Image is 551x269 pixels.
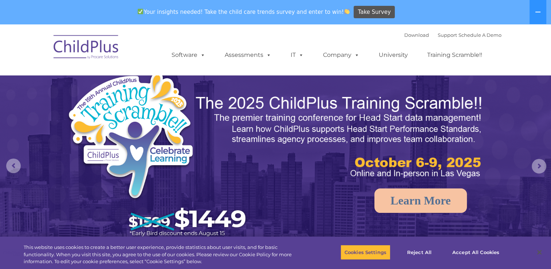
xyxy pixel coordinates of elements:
[397,245,442,260] button: Reject All
[354,6,395,19] a: Take Survey
[358,6,391,19] span: Take Survey
[283,48,311,62] a: IT
[344,9,350,14] img: 👏
[374,188,467,213] a: Learn More
[138,9,143,14] img: ✅
[316,48,367,62] a: Company
[135,5,353,19] span: Your insights needed! Take the child care trends survey and enter to win!
[420,48,489,62] a: Training Scramble!!
[404,32,429,38] a: Download
[448,245,503,260] button: Accept All Cookies
[101,78,132,83] span: Phone number
[24,244,303,265] div: This website uses cookies to create a better user experience, provide statistics about user visit...
[50,30,123,66] img: ChildPlus by Procare Solutions
[217,48,279,62] a: Assessments
[164,48,213,62] a: Software
[404,32,501,38] font: |
[101,48,123,54] span: Last name
[438,32,457,38] a: Support
[371,48,415,62] a: University
[458,32,501,38] a: Schedule A Demo
[531,244,547,260] button: Close
[341,245,390,260] button: Cookies Settings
